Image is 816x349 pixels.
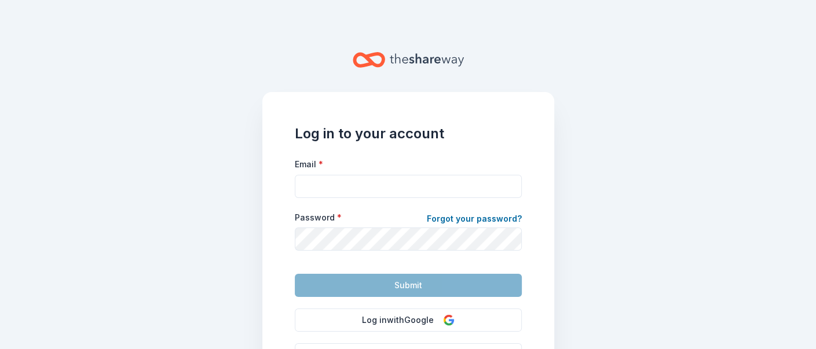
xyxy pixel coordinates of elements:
[295,124,522,143] h1: Log in to your account
[353,46,464,74] a: Home
[295,159,323,170] label: Email
[295,308,522,332] button: Log inwithGoogle
[427,212,522,228] a: Forgot your password?
[295,212,342,223] label: Password
[443,314,455,326] img: Google Logo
